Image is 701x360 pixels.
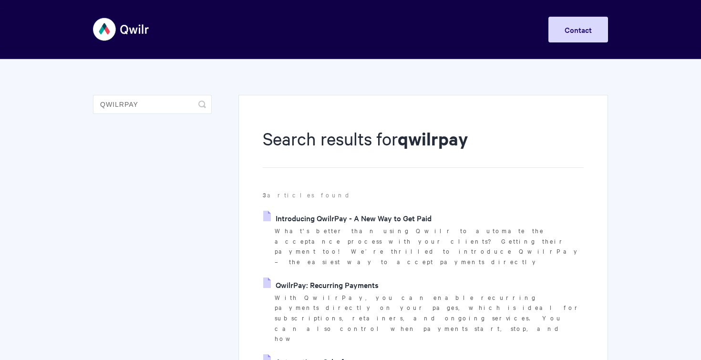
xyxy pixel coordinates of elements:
[263,211,432,225] a: Introducing QwilrPay - A New Way to Get Paid
[93,95,212,114] input: Search
[263,190,584,200] p: articles found
[263,126,584,168] h1: Search results for
[275,292,584,344] p: With QwilrPay, you can enable recurring payments directly on your pages, which is ideal for subsc...
[275,226,584,267] p: What's better than using Qwilr to automate the acceptance process with your clients? Getting thei...
[398,127,468,150] strong: qwilrpay
[93,11,150,47] img: Qwilr Help Center
[548,17,608,42] a: Contact
[263,278,379,292] a: QwilrPay: Recurring Payments
[263,190,267,199] strong: 3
